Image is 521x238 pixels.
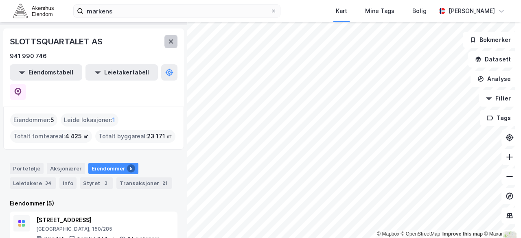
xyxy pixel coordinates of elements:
div: 34 [44,179,53,187]
button: Leietakertabell [85,64,158,81]
div: Totalt byggareal : [95,130,175,143]
span: 23 171 ㎡ [147,131,172,141]
div: 21 [161,179,169,187]
div: SLOTTSQUARTALET AS [10,35,104,48]
div: Eiendommer : [10,114,57,127]
img: akershus-eiendom-logo.9091f326c980b4bce74ccdd9f866810c.svg [13,4,54,18]
div: [STREET_ADDRESS] [36,215,160,225]
button: Eiendomstabell [10,64,82,81]
button: Analyse [471,71,518,87]
span: 5 [50,115,54,125]
div: 3 [102,179,110,187]
div: 5 [127,164,135,172]
button: Filter [479,90,518,107]
div: Eiendommer [88,163,138,174]
div: Kart [336,6,347,16]
div: [PERSON_NAME] [449,6,495,16]
div: Leietakere [10,177,56,189]
a: OpenStreetMap [401,231,440,237]
div: Portefølje [10,163,44,174]
div: 941 990 746 [10,51,47,61]
div: [GEOGRAPHIC_DATA], 150/285 [36,226,160,232]
span: 4 425 ㎡ [65,131,89,141]
div: Leide lokasjoner : [61,114,118,127]
div: Mine Tags [365,6,394,16]
button: Tags [480,110,518,126]
span: 1 [112,115,115,125]
div: Kontrollprogram for chat [480,199,521,238]
div: Eiendommer (5) [10,199,177,208]
button: Datasett [468,51,518,68]
a: Mapbox [377,231,399,237]
div: Transaksjoner [116,177,172,189]
div: Totalt tomteareal : [10,130,92,143]
a: Improve this map [442,231,483,237]
div: Styret [80,177,113,189]
iframe: Chat Widget [480,199,521,238]
div: Aksjonærer [47,163,85,174]
div: Bolig [412,6,427,16]
input: Søk på adresse, matrikkel, gårdeiere, leietakere eller personer [83,5,270,17]
button: Bokmerker [463,32,518,48]
div: Info [59,177,77,189]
